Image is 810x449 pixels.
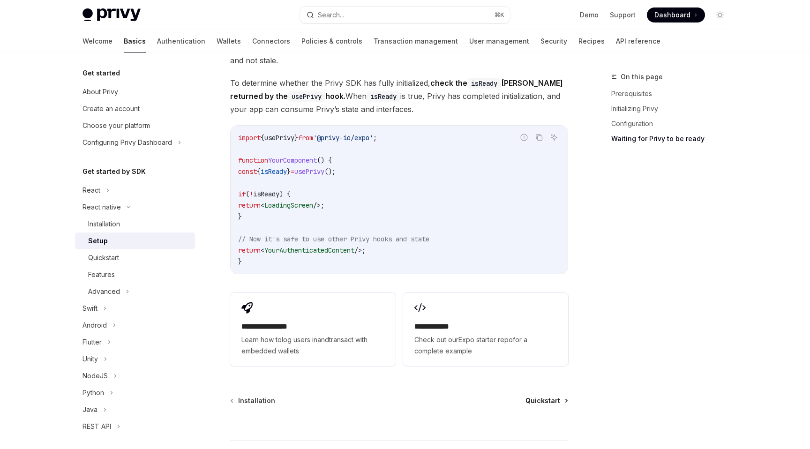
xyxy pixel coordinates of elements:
[621,71,663,82] span: On this page
[252,30,290,52] a: Connectors
[287,167,291,176] span: }
[88,286,120,297] div: Advanced
[288,91,325,102] code: usePrivy
[82,86,118,97] div: About Privy
[82,370,108,382] div: NodeJS
[294,134,298,142] span: }
[291,167,294,176] span: =
[580,10,599,20] a: Demo
[301,30,362,52] a: Policies & controls
[367,91,400,102] code: isReady
[279,190,291,198] span: ) {
[282,336,317,344] a: log users in
[75,117,195,134] a: Choose your platform
[540,30,567,52] a: Security
[261,201,264,210] span: <
[82,30,112,52] a: Welcome
[230,76,568,116] span: To determine whether the Privy SDK has fully initialized, When is true, Privy has completed initi...
[124,30,146,52] a: Basics
[264,134,294,142] span: usePrivy
[75,232,195,249] a: Setup
[264,201,313,210] span: LoadingScreen
[249,190,253,198] span: !
[354,246,362,254] span: />
[611,116,735,131] a: Configuration
[82,67,120,79] h5: Get started
[317,156,332,165] span: () {
[548,131,560,143] button: Ask AI
[217,30,241,52] a: Wallets
[75,100,195,117] a: Create an account
[238,167,257,176] span: const
[82,320,107,331] div: Android
[321,201,324,210] span: ;
[75,249,195,266] a: Quickstart
[268,156,317,165] span: YourComponent
[82,387,104,398] div: Python
[654,10,690,20] span: Dashboard
[298,134,313,142] span: from
[82,303,97,314] div: Swift
[373,134,377,142] span: ;
[294,167,324,176] span: usePrivy
[324,167,336,176] span: ();
[469,30,529,52] a: User management
[75,266,195,283] a: Features
[231,396,275,405] a: Installation
[313,134,373,142] span: '@privy-io/expo'
[238,212,242,221] span: }
[238,246,261,254] span: return
[238,134,261,142] span: import
[82,185,100,196] div: React
[238,257,242,266] span: }
[264,246,354,254] span: YourAuthenticatedContent
[374,30,458,52] a: Transaction management
[82,103,140,114] div: Create an account
[88,218,120,230] div: Installation
[578,30,605,52] a: Recipes
[157,30,205,52] a: Authentication
[82,404,97,415] div: Java
[261,167,287,176] span: isReady
[82,421,111,432] div: REST API
[300,7,510,23] button: Search...⌘K
[467,78,501,89] code: isReady
[241,334,384,357] span: Learn how to and
[238,190,246,198] span: if
[257,167,261,176] span: {
[75,83,195,100] a: About Privy
[238,235,429,243] span: // Now it's safe to use other Privy hooks and state
[238,396,275,405] span: Installation
[712,7,727,22] button: Toggle dark mode
[82,202,121,213] div: React native
[610,10,636,20] a: Support
[88,252,119,263] div: Quickstart
[403,293,568,366] a: **** **** **Check out ourExpo starter repofor a complete example
[611,101,735,116] a: Initializing Privy
[362,246,366,254] span: ;
[82,166,146,177] h5: Get started by SDK
[518,131,530,143] button: Report incorrect code
[525,396,560,405] span: Quickstart
[414,334,557,357] span: Check out our for a complete example
[261,246,264,254] span: <
[611,131,735,146] a: Waiting for Privy to be ready
[238,201,261,210] span: return
[458,336,513,344] a: Expo starter repo
[246,190,249,198] span: (
[616,30,660,52] a: API reference
[75,216,195,232] a: Installation
[647,7,705,22] a: Dashboard
[253,190,279,198] span: isReady
[82,137,172,148] div: Configuring Privy Dashboard
[533,131,545,143] button: Copy the contents from the code block
[318,9,344,21] div: Search...
[88,269,115,280] div: Features
[82,353,98,365] div: Unity
[82,120,150,131] div: Choose your platform
[88,235,108,247] div: Setup
[525,396,567,405] a: Quickstart
[230,293,395,366] a: **** **** **** *Learn how tolog users inandtransact with embedded wallets
[313,201,321,210] span: />
[82,8,141,22] img: light logo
